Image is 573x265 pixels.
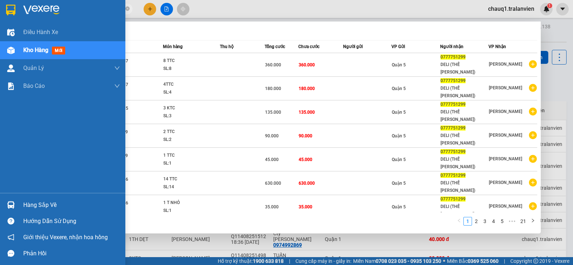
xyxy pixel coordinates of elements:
span: plus-circle [529,131,537,139]
span: down [114,65,120,71]
span: [PERSON_NAME] [489,85,522,90]
span: [PERSON_NAME] [489,180,522,185]
span: VP Nhận [488,44,506,49]
span: 630.000 [299,181,315,186]
span: 0777751299 [440,197,466,202]
a: 4 [490,217,497,225]
a: 1 [464,217,472,225]
div: SL: 1 [163,207,217,215]
a: 21 [518,217,528,225]
span: question-circle [8,218,14,224]
img: solution-icon [7,82,15,90]
div: DELI (THẾ [PERSON_NAME]) [440,179,488,194]
span: 360.000 [265,62,281,67]
span: VP Gửi [391,44,405,49]
span: right [531,218,535,223]
span: 0777751299 [440,126,466,131]
span: plus-circle [529,202,537,210]
span: close-circle [125,6,130,11]
span: Điều hành xe [23,28,58,37]
div: DELI (THẾ [PERSON_NAME]) [440,108,488,123]
div: Hàng sắp về [23,200,120,210]
span: 135.000 [265,110,281,115]
li: Previous Page [455,217,463,226]
span: plus-circle [529,60,537,68]
a: 2 [472,217,480,225]
span: 0777751299 [440,173,466,178]
span: 45.000 [265,157,279,162]
div: 1 TTC [163,152,217,160]
li: 4 [489,217,498,226]
span: 180.000 [299,86,315,91]
span: Quận 5 [392,181,406,186]
span: Quận 5 [392,204,406,209]
span: message [8,250,14,257]
span: 0777751299 [440,102,466,107]
img: warehouse-icon [7,65,15,72]
span: [PERSON_NAME] [489,62,522,67]
div: SL: 2 [163,136,217,144]
span: notification [8,234,14,241]
div: DELI (THẾ [PERSON_NAME]) [440,61,488,76]
li: 1 [463,217,472,226]
span: Quận 5 [392,133,406,138]
span: 45.000 [299,157,312,162]
span: [PERSON_NAME] [489,133,522,138]
button: right [529,217,537,226]
div: SL: 3 [163,112,217,120]
img: warehouse-icon [7,47,15,54]
span: 0777751299 [440,78,466,83]
div: SL: 1 [163,160,217,167]
div: DELI (THẾ [PERSON_NAME]) [440,132,488,147]
span: 180.000 [265,86,281,91]
span: [PERSON_NAME] [489,204,522,209]
span: Báo cáo [23,81,45,90]
span: Kho hàng [23,47,48,53]
span: 35.000 [299,204,312,209]
span: plus-circle [529,155,537,163]
div: 3 KTC [163,104,217,112]
span: 0777751299 [440,149,466,154]
a: 5 [498,217,506,225]
span: 90.000 [265,133,279,138]
div: DELI (THẾ [PERSON_NAME]) [440,85,488,100]
div: SL: 14 [163,183,217,191]
button: left [455,217,463,226]
span: Quận 5 [392,62,406,67]
div: 14 TTC [163,175,217,183]
div: DELI (THẾ [PERSON_NAME]) [440,156,488,171]
li: 3 [481,217,489,226]
span: Chưa cước [298,44,319,49]
li: Next 5 Pages [506,217,518,226]
span: plus-circle [529,179,537,186]
span: down [114,83,120,89]
span: 360.000 [299,62,315,67]
span: close-circle [125,6,130,13]
div: 1 T NHỎ [163,199,217,207]
span: Giới thiệu Vexere, nhận hoa hồng [23,233,108,242]
img: warehouse-icon [7,201,15,209]
span: Quận 5 [392,110,406,115]
span: Quận 5 [392,157,406,162]
span: Thu hộ [220,44,233,49]
div: 4TTC [163,81,217,89]
img: logo-vxr [6,5,15,15]
span: Người gửi [343,44,363,49]
span: Người nhận [440,44,463,49]
div: 8 TTC [163,57,217,65]
span: [PERSON_NAME] [489,109,522,114]
span: 0777751299 [440,55,466,60]
div: Hướng dẫn sử dụng [23,216,120,227]
span: Quận 5 [392,86,406,91]
span: mới [52,47,65,55]
span: 630.000 [265,181,281,186]
div: 2 TTC [163,128,217,136]
span: plus-circle [529,108,537,115]
div: Phản hồi [23,248,120,259]
li: Next Page [529,217,537,226]
div: DELI (THẾ [PERSON_NAME]) [440,203,488,218]
span: Tổng cước [265,44,285,49]
span: 90.000 [299,133,312,138]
